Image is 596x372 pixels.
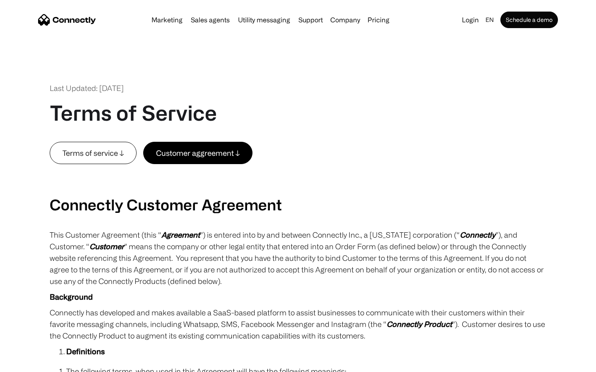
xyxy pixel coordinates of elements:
[187,17,233,23] a: Sales agents
[485,14,494,26] div: en
[387,320,452,328] em: Connectly Product
[50,83,124,94] div: Last Updated: [DATE]
[50,100,217,125] h1: Terms of Service
[330,14,360,26] div: Company
[50,293,93,301] strong: Background
[50,307,546,341] p: Connectly has developed and makes available a SaaS-based platform to assist businesses to communi...
[235,17,293,23] a: Utility messaging
[50,196,546,213] h2: Connectly Customer Agreement
[295,17,326,23] a: Support
[328,14,363,26] div: Company
[460,231,495,239] em: Connectly
[8,357,50,369] aside: Language selected: English
[17,358,50,369] ul: Language list
[161,231,200,239] em: Agreement
[50,229,546,287] p: This Customer Agreement (this “ ”) is entered into by and between Connectly Inc., a [US_STATE] co...
[156,147,240,159] div: Customer aggreement ↓
[62,147,124,159] div: Terms of service ↓
[66,347,105,355] strong: Definitions
[50,164,546,176] p: ‍
[459,14,482,26] a: Login
[50,180,546,191] p: ‍
[364,17,393,23] a: Pricing
[482,14,499,26] div: en
[500,12,558,28] a: Schedule a demo
[89,242,124,250] em: Customer
[38,14,96,26] a: home
[148,17,186,23] a: Marketing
